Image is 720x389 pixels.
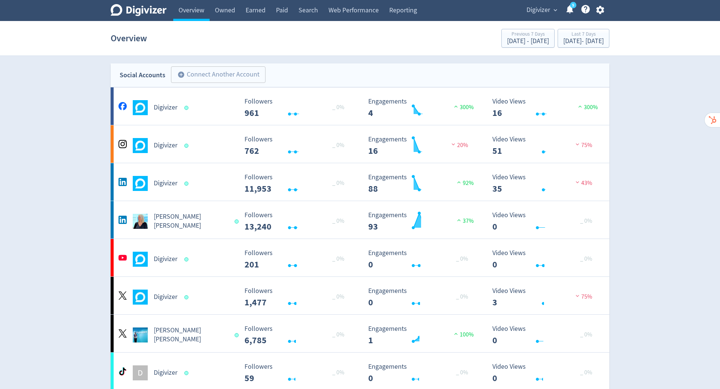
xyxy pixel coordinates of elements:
svg: Video Views 35 [489,174,601,194]
span: Data last synced: 8 Oct 2025, 6:02pm (AEDT) [184,257,191,261]
h5: Digivizer [154,293,177,302]
a: Digivizer undefinedDigivizer Followers 1,477 Followers 1,477 _ 0% Engagements 0 Engagements 0 _ 0... [111,277,609,314]
h5: Digivizer [154,103,177,112]
svg: Video Views 0 [489,212,601,231]
svg: Followers 201 [241,249,353,269]
h1: Overview [111,26,147,50]
button: Previous 7 Days[DATE] - [DATE] [501,29,555,48]
svg: Engagements 88 [364,174,477,194]
span: _ 0% [580,331,592,338]
a: Digivizer undefinedDigivizer Followers 201 Followers 201 _ 0% Engagements 0 Engagements 0 _ 0% Vi... [111,239,609,276]
span: 300% [576,104,598,111]
span: 20% [450,141,468,149]
h5: Digivizer [154,179,177,188]
a: 5 [570,2,576,8]
svg: Followers 961 [241,98,353,118]
img: negative-performance.svg [450,141,457,147]
a: Digivizer undefinedDigivizer Followers 961 Followers 961 _ 0% Engagements 4 Engagements 4 300% Vi... [111,87,609,125]
img: negative-performance.svg [574,293,581,299]
svg: Engagements 1 [364,325,477,345]
span: Digivizer [526,4,550,16]
img: Emma Lo Russo undefined [133,214,148,229]
span: 300% [452,104,474,111]
span: Data last synced: 8 Oct 2025, 11:02pm (AEDT) [184,371,191,375]
svg: Video Views 0 [489,325,601,345]
img: negative-performance.svg [574,141,581,147]
span: _ 0% [580,255,592,263]
svg: Video Views 0 [489,249,601,269]
a: Connect Another Account [165,68,265,83]
button: Digivizer [524,4,559,16]
span: _ 0% [456,369,468,376]
svg: Video Views 0 [489,363,601,383]
span: 75% [574,293,592,300]
div: [DATE] - [DATE] [563,38,604,45]
span: Data last synced: 9 Oct 2025, 12:02am (AEDT) [184,106,191,110]
span: 75% [574,141,592,149]
span: 43% [574,179,592,187]
img: Digivizer undefined [133,100,148,115]
svg: Engagements 0 [364,287,477,307]
span: _ 0% [332,141,344,149]
a: Emma Lo Russo undefined[PERSON_NAME] [PERSON_NAME] Followers 6,785 Followers 6,785 _ 0% Engagemen... [111,315,609,352]
button: Last 7 Days[DATE]- [DATE] [558,29,609,48]
span: _ 0% [332,255,344,263]
span: _ 0% [332,217,344,225]
h5: Digivizer [154,141,177,150]
img: negative-performance.svg [574,179,581,185]
svg: Engagements 16 [364,136,477,156]
span: Data last synced: 9 Oct 2025, 12:02am (AEDT) [184,182,191,186]
img: positive-performance.svg [455,217,463,223]
svg: Video Views 3 [489,287,601,307]
svg: Video Views 51 [489,136,601,156]
h5: Digivizer [154,368,177,377]
svg: Engagements 4 [364,98,477,118]
h5: [PERSON_NAME] [PERSON_NAME] [154,212,228,230]
span: 100% [452,331,474,338]
div: Last 7 Days [563,32,604,38]
svg: Followers 762 [241,136,353,156]
img: Digivizer undefined [133,176,148,191]
span: _ 0% [580,217,592,225]
span: _ 0% [332,179,344,187]
span: _ 0% [332,369,344,376]
span: Data last synced: 8 Oct 2025, 4:02pm (AEDT) [234,219,241,224]
span: Data last synced: 9 Oct 2025, 12:02am (AEDT) [184,144,191,148]
div: D [133,365,148,380]
img: positive-performance.svg [452,104,460,109]
span: _ 0% [456,293,468,300]
span: 92% [455,179,474,187]
div: Social Accounts [120,70,165,81]
span: Data last synced: 8 Oct 2025, 11:02pm (AEDT) [234,333,241,337]
a: Emma Lo Russo undefined[PERSON_NAME] [PERSON_NAME] Followers 13,240 Followers 13,240 _ 0% Engagem... [111,201,609,239]
svg: Followers 1,477 [241,287,353,307]
a: Digivizer undefinedDigivizer Followers 11,953 Followers 11,953 _ 0% Engagements 88 Engagements 88... [111,163,609,201]
img: Digivizer undefined [133,252,148,267]
span: _ 0% [332,331,344,338]
svg: Engagements 93 [364,212,477,231]
h5: Digivizer [154,255,177,264]
svg: Followers 11,953 [241,174,353,194]
span: _ 0% [456,255,468,263]
span: Data last synced: 9 Oct 2025, 4:02am (AEDT) [184,295,191,299]
a: Digivizer undefinedDigivizer Followers 762 Followers 762 _ 0% Engagements 16 Engagements 16 20% V... [111,125,609,163]
div: [DATE] - [DATE] [507,38,549,45]
span: expand_more [552,7,559,14]
span: _ 0% [332,104,344,111]
img: Digivizer undefined [133,290,148,305]
svg: Followers 59 [241,363,353,383]
svg: Followers 13,240 [241,212,353,231]
img: Digivizer undefined [133,138,148,153]
svg: Video Views 16 [489,98,601,118]
img: Emma Lo Russo undefined [133,327,148,342]
text: 5 [572,3,574,8]
svg: Engagements 0 [364,249,477,269]
svg: Followers 6,785 [241,325,353,345]
img: positive-performance.svg [455,179,463,185]
img: positive-performance.svg [452,331,460,336]
span: add_circle [177,71,185,78]
img: positive-performance.svg [576,104,584,109]
h5: [PERSON_NAME] [PERSON_NAME] [154,326,228,344]
div: Previous 7 Days [507,32,549,38]
button: Connect Another Account [171,66,265,83]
